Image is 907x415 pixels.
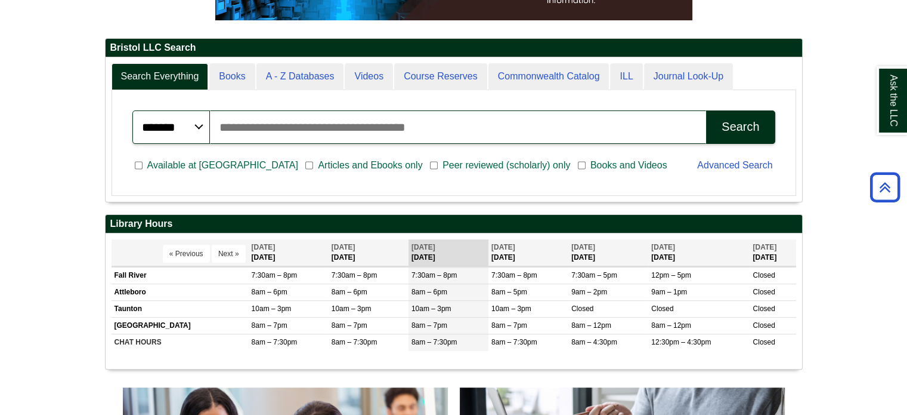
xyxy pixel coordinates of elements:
[753,243,776,251] span: [DATE]
[135,160,143,171] input: Available at [GEOGRAPHIC_DATA]
[578,160,586,171] input: Books and Videos
[394,63,487,90] a: Course Reserves
[491,338,537,346] span: 8am – 7:30pm
[332,305,372,313] span: 10am – 3pm
[571,271,617,279] span: 7:30am – 5pm
[411,243,435,251] span: [DATE]
[571,321,611,330] span: 8am – 12pm
[332,338,377,346] span: 8am – 7:30pm
[345,63,393,90] a: Videos
[163,245,210,263] button: « Previous
[571,338,617,346] span: 8am – 4:30pm
[651,243,675,251] span: [DATE]
[491,271,537,279] span: 7:30am – 8pm
[488,63,609,90] a: Commonwealth Catalog
[491,321,527,330] span: 8am – 7pm
[568,239,648,266] th: [DATE]
[411,271,457,279] span: 7:30am – 8pm
[586,158,672,173] span: Books and Videos
[697,160,772,170] a: Advanced Search
[112,301,249,318] td: Taunton
[252,321,287,330] span: 8am – 7pm
[411,288,447,296] span: 8am – 6pm
[571,288,607,296] span: 9am – 2pm
[651,338,711,346] span: 12:30pm – 4:30pm
[252,305,292,313] span: 10am – 3pm
[212,245,246,263] button: Next »
[491,305,531,313] span: 10am – 3pm
[753,271,775,279] span: Closed
[112,63,209,90] a: Search Everything
[313,158,427,173] span: Articles and Ebooks only
[305,160,313,171] input: Articles and Ebooks only
[644,63,733,90] a: Journal Look-Up
[571,305,593,313] span: Closed
[491,243,515,251] span: [DATE]
[332,271,377,279] span: 7:30am – 8pm
[651,305,673,313] span: Closed
[411,305,451,313] span: 10am – 3pm
[753,338,775,346] span: Closed
[610,63,642,90] a: ILL
[209,63,255,90] a: Books
[332,321,367,330] span: 8am – 7pm
[332,288,367,296] span: 8am – 6pm
[252,271,298,279] span: 7:30am – 8pm
[249,239,329,266] th: [DATE]
[753,288,775,296] span: Closed
[408,239,488,266] th: [DATE]
[722,120,759,134] div: Search
[252,338,298,346] span: 8am – 7:30pm
[106,39,802,57] h2: Bristol LLC Search
[491,288,527,296] span: 8am – 5pm
[651,271,691,279] span: 12pm – 5pm
[753,305,775,313] span: Closed
[648,239,750,266] th: [DATE]
[651,288,687,296] span: 9am – 1pm
[332,243,355,251] span: [DATE]
[143,158,303,173] span: Available at [GEOGRAPHIC_DATA]
[252,243,275,251] span: [DATE]
[411,321,447,330] span: 8am – 7pm
[112,334,249,351] td: CHAT HOURS
[571,243,595,251] span: [DATE]
[256,63,344,90] a: A - Z Databases
[753,321,775,330] span: Closed
[651,321,691,330] span: 8am – 12pm
[411,338,457,346] span: 8am – 7:30pm
[112,318,249,334] td: [GEOGRAPHIC_DATA]
[252,288,287,296] span: 8am – 6pm
[750,239,795,266] th: [DATE]
[866,179,904,195] a: Back to Top
[112,284,249,300] td: Attleboro
[112,267,249,284] td: Fall River
[488,239,568,266] th: [DATE]
[106,215,802,233] h2: Library Hours
[329,239,408,266] th: [DATE]
[430,160,438,171] input: Peer reviewed (scholarly) only
[706,110,775,144] button: Search
[438,158,575,173] span: Peer reviewed (scholarly) only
